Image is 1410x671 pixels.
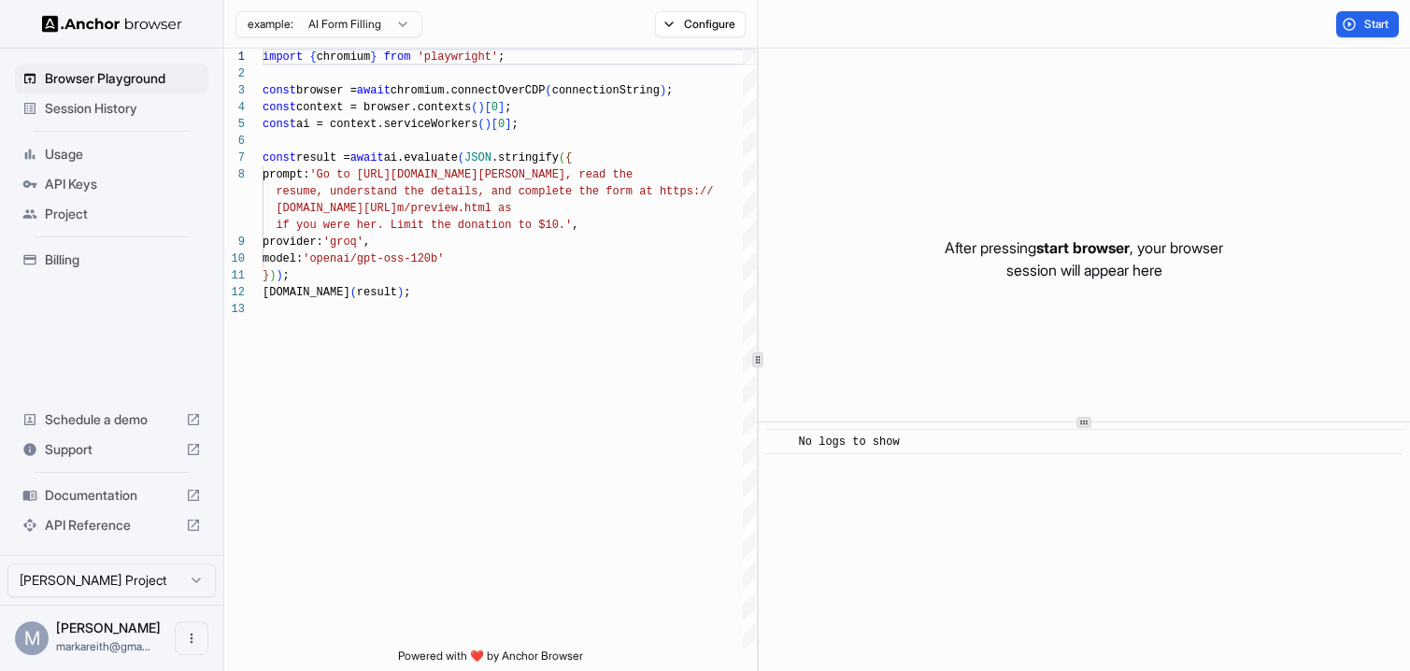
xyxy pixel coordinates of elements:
div: 11 [224,267,245,284]
span: ( [559,151,565,164]
span: , [572,219,578,232]
span: browser = [296,84,357,97]
div: 6 [224,133,245,150]
span: ; [283,269,290,282]
span: model: [263,252,303,265]
span: Browser Playground [45,69,201,88]
span: m/preview.html as [397,202,511,215]
div: API Keys [15,169,208,199]
span: chromium [317,50,371,64]
span: example: [248,17,293,32]
span: result = [296,151,350,164]
span: ) [485,118,491,131]
span: ] [498,101,505,114]
span: ) [660,84,666,97]
span: await [357,84,391,97]
span: from [384,50,411,64]
span: ; [666,84,673,97]
span: ad the [592,168,633,181]
div: 9 [224,234,245,250]
span: Billing [45,250,201,269]
span: ai = context.serviceWorkers [296,118,477,131]
span: const [263,84,296,97]
div: 10 [224,250,245,267]
div: 5 [224,116,245,133]
span: Usage [45,145,201,164]
span: const [263,118,296,131]
span: await [350,151,384,164]
span: Schedule a demo [45,410,178,429]
img: Anchor Logo [42,15,182,33]
div: 1 [224,49,245,65]
span: connectionString [552,84,660,97]
span: import [263,50,303,64]
span: context = browser.contexts [296,101,471,114]
span: ; [498,50,505,64]
span: Powered with ❤️ by Anchor Browser [398,649,583,671]
div: 7 [224,150,245,166]
span: prompt: [263,168,309,181]
span: chromium.connectOverCDP [391,84,546,97]
span: API Reference [45,516,178,535]
div: Documentation [15,480,208,510]
div: Billing [15,245,208,275]
span: { [309,50,316,64]
span: 0 [498,118,505,131]
span: 'groq' [323,236,363,249]
span: ] [505,118,511,131]
span: ai.evaluate [384,151,458,164]
span: ( [477,118,484,131]
span: Project [45,205,201,223]
button: Open menu [175,621,208,655]
span: [DOMAIN_NAME][URL] [276,202,397,215]
span: JSON [464,151,491,164]
span: ) [276,269,282,282]
button: Configure [655,11,746,37]
span: Session History [45,99,201,118]
span: Mark Reith [56,620,161,635]
span: ( [471,101,477,114]
span: ; [404,286,410,299]
span: ( [458,151,464,164]
p: After pressing , your browser session will appear here [945,236,1223,281]
span: [ [491,118,498,131]
span: ( [545,84,551,97]
span: ; [511,118,518,131]
span: .stringify [491,151,559,164]
span: 0 [491,101,498,114]
span: Documentation [45,486,178,505]
span: } [370,50,377,64]
span: { [565,151,572,164]
span: 'Go to [URL][DOMAIN_NAME][PERSON_NAME], re [309,168,591,181]
span: start browser [1036,238,1130,257]
span: No logs to show [799,435,900,449]
div: 13 [224,301,245,318]
span: 'playwright' [418,50,498,64]
span: ( [350,286,357,299]
span: Support [45,440,178,459]
span: 'openai/gpt-oss-120b' [303,252,444,265]
span: if you were her. Limit the donation to $10.' [276,219,572,232]
div: 3 [224,82,245,99]
button: Start [1336,11,1399,37]
span: const [263,101,296,114]
div: Project [15,199,208,229]
span: provider: [263,236,323,249]
span: result [357,286,397,299]
div: Browser Playground [15,64,208,93]
span: } [263,269,269,282]
span: API Keys [45,175,201,193]
div: Schedule a demo [15,405,208,435]
div: 4 [224,99,245,116]
span: ) [397,286,404,299]
span: [DOMAIN_NAME] [263,286,350,299]
span: markareith@gmail.com [56,639,150,653]
div: API Reference [15,510,208,540]
span: , [363,236,370,249]
span: ; [505,101,511,114]
span: const [263,151,296,164]
div: 12 [224,284,245,301]
div: 8 [224,166,245,183]
span: [ [485,101,491,114]
div: Session History [15,93,208,123]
